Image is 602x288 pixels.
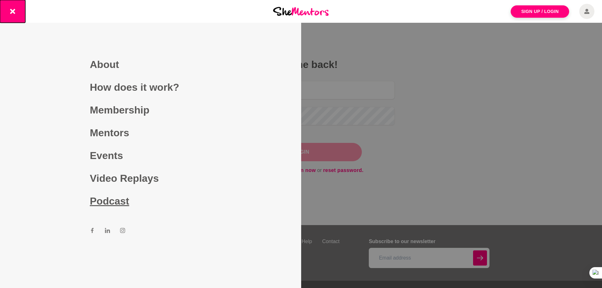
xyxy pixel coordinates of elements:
[90,76,211,99] a: How does it work?
[90,121,211,144] a: Mentors
[105,228,110,235] a: LinkedIn
[273,7,329,15] img: She Mentors Logo
[90,190,211,212] a: Podcast
[90,99,211,121] a: Membership
[90,53,211,76] a: About
[90,144,211,167] a: Events
[90,228,95,235] a: Facebook
[90,167,211,190] a: Video Replays
[511,5,569,18] a: Sign Up / Login
[120,228,125,235] a: Instagram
